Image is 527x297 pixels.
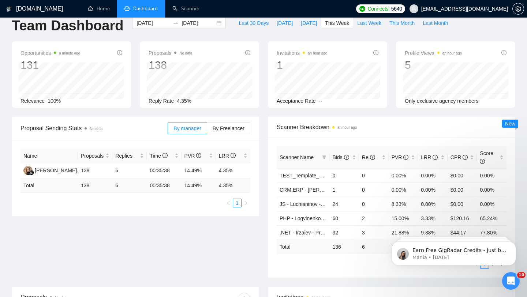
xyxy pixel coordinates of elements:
div: 1 [277,58,327,72]
li: Next Page [242,199,250,207]
span: Only exclusive agency members [405,98,479,104]
span: info-circle [370,155,375,160]
td: 00:35:38 [147,178,181,193]
span: dashboard [124,6,130,11]
button: This Month [385,17,419,29]
span: New [505,121,515,127]
span: info-circle [231,153,236,158]
a: KY[PERSON_NAME] [23,167,77,173]
span: Last Week [357,19,381,27]
a: 1 [233,199,241,207]
input: Start date [137,19,170,27]
span: LRR [219,153,236,159]
td: 77.80% [477,225,507,240]
td: 15.00% [389,211,418,225]
td: 4.35% [216,163,250,178]
time: a minute ago [59,51,80,55]
input: End date [182,19,215,27]
td: 60 [329,211,359,225]
span: info-circle [480,159,485,164]
time: an hour ago [442,51,462,55]
th: Proposals [78,149,112,163]
td: 0.00% [418,183,448,197]
a: CRM,ERP - [PERSON_NAME] - Project [280,187,370,193]
iframe: Intercom notifications message [381,226,527,277]
td: 0.00% [418,197,448,211]
span: info-circle [162,153,168,158]
span: left [226,201,231,205]
span: Relevance [20,98,45,104]
span: Invitations [277,49,327,57]
td: 6 [359,240,389,254]
span: user [411,6,416,11]
span: LRR [421,154,438,160]
span: Score [480,150,493,164]
td: 0.00% [389,183,418,197]
span: info-circle [501,50,507,55]
span: Dashboard [133,5,158,12]
td: 9.38% [418,225,448,240]
img: logo [6,3,11,15]
td: 14.49 % [182,178,216,193]
span: This Month [389,19,415,27]
span: No data [179,51,192,55]
li: Previous Page [224,199,233,207]
td: $0.00 [448,183,477,197]
li: 1 [233,199,242,207]
td: 138 [78,163,112,178]
div: 138 [149,58,192,72]
h1: Team Dashboard [12,17,123,34]
td: 138 [78,178,112,193]
button: [DATE] [273,17,297,29]
td: 14.49% [182,163,216,178]
span: By manager [173,125,201,131]
span: Proposals [81,152,104,160]
td: Total [277,240,329,254]
span: Connects: [367,5,389,13]
span: Reply Rate [149,98,174,104]
time: an hour ago [308,51,327,55]
td: 0 [329,168,359,183]
td: 0 [359,183,389,197]
span: 4.35% [177,98,191,104]
span: By Freelancer [213,125,244,131]
span: swap-right [173,20,179,26]
span: Last 30 Days [239,19,269,27]
iframe: Intercom live chat [502,272,520,290]
button: Last 30 Days [235,17,273,29]
span: PVR [392,154,409,160]
span: [DATE] [301,19,317,27]
a: searchScanner [172,5,199,12]
span: This Week [325,19,349,27]
td: 32 [329,225,359,240]
span: Proposals [149,49,192,57]
a: setting [512,6,524,12]
span: info-circle [463,155,468,160]
th: Replies [112,149,147,163]
span: info-circle [403,155,408,160]
td: $44.17 [448,225,477,240]
td: 0.00% [477,197,507,211]
span: 5640 [391,5,402,13]
span: Proposal Sending Stats [20,124,168,133]
button: right [242,199,250,207]
span: 100% [48,98,61,104]
a: homeHome [88,5,110,12]
a: .NET - Irzaiev - Project [280,230,331,236]
span: to [173,20,179,26]
td: $0.00 [448,197,477,211]
td: 24 [329,197,359,211]
td: $0.00 [448,168,477,183]
span: PVR [184,153,202,159]
td: 0.00% [389,168,418,183]
span: Replies [115,152,138,160]
td: 21.88% [389,225,418,240]
td: 136 [329,240,359,254]
span: info-circle [117,50,122,55]
span: 10 [517,272,526,278]
span: right [244,201,248,205]
a: PHP - Logvinenko - Project [280,215,341,221]
td: 00:35:38 [147,163,181,178]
